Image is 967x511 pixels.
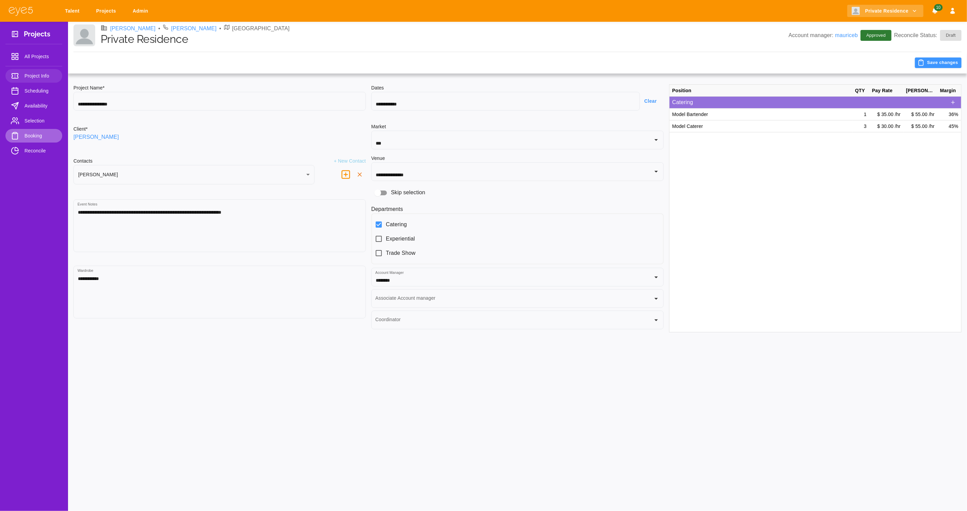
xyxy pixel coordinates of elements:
[869,85,903,97] div: Pay Rate
[651,135,661,145] button: Open
[371,186,664,199] div: Skip selection
[219,24,221,33] li: •
[5,99,62,113] a: Availability
[24,30,50,40] h3: Projects
[651,167,661,176] button: Open
[937,120,961,132] div: 45%
[158,24,160,33] li: •
[5,84,62,98] a: Scheduling
[232,24,290,33] p: [GEOGRAPHIC_DATA]
[903,85,937,97] div: [PERSON_NAME]
[5,144,62,158] a: Reconcile
[24,72,57,80] span: Project Info
[869,120,903,132] div: $ 30.00 /hr
[852,7,860,15] img: Client logo
[852,120,869,132] div: 3
[338,167,354,182] button: delete
[640,95,664,108] button: Clear
[386,249,415,257] span: Trade Show
[672,98,948,106] p: Catering
[73,126,88,133] h6: Client*
[5,129,62,143] a: Booking
[24,147,57,155] span: Reconcile
[651,273,661,282] button: Open
[862,32,890,39] span: Approved
[669,85,852,97] div: Position
[128,5,155,17] a: Admin
[942,32,960,39] span: Draft
[101,33,788,46] h1: Private Residence
[73,133,119,141] a: [PERSON_NAME]
[5,114,62,128] a: Selection
[78,202,97,207] label: Event Notes
[937,85,961,97] div: Margin
[852,85,869,97] div: QTY
[334,158,366,165] p: + New Contact
[371,84,664,92] h6: Dates
[92,5,123,17] a: Projects
[171,24,217,33] a: [PERSON_NAME]
[651,294,661,303] button: Open
[24,87,57,95] span: Scheduling
[5,69,62,83] a: Project Info
[354,168,366,181] button: delete
[24,102,57,110] span: Availability
[903,120,937,132] div: $ 55.00 /hr
[948,97,958,108] div: outlined button group
[651,315,661,325] button: Open
[929,5,941,17] button: Notifications
[669,109,852,120] div: Model Bartender
[375,270,404,275] label: Account Manager
[8,6,33,16] img: eye5
[847,5,923,17] button: Private Residence
[24,52,57,61] span: All Projects
[78,268,94,273] label: Wardrobe
[371,123,664,131] h6: Market
[371,155,385,162] h6: Venue
[669,120,852,132] div: Model Caterer
[61,5,86,17] a: Talent
[869,109,903,120] div: $ 35.00 /hr
[73,165,315,184] div: [PERSON_NAME]
[73,84,366,92] h6: Project Name*
[915,57,962,68] button: Save changes
[934,4,943,11] span: 10
[386,220,407,229] span: Catering
[852,109,869,120] div: 1
[110,24,156,33] a: [PERSON_NAME]
[903,109,937,120] div: $ 55.00 /hr
[73,24,95,46] img: Client logo
[5,50,62,63] a: All Projects
[948,97,958,108] button: Add Position
[73,158,92,165] h6: Contacts
[894,30,962,41] p: Reconcile Status:
[24,117,57,125] span: Selection
[24,132,57,140] span: Booking
[371,205,664,213] h6: Departments
[937,109,961,120] div: 36%
[386,235,415,243] span: Experiential
[788,31,858,39] p: Account manager:
[835,32,858,38] a: mauriceb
